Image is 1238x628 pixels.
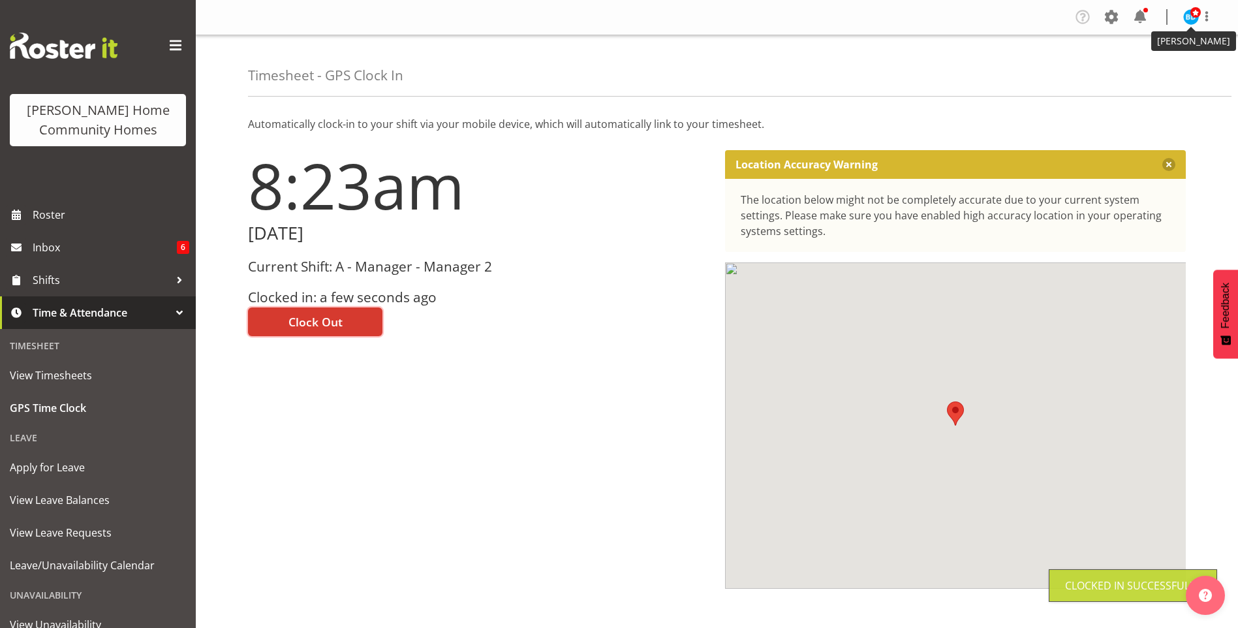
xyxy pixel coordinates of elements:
div: Timesheet [3,332,193,359]
span: Feedback [1220,283,1231,328]
a: GPS Time Clock [3,392,193,424]
div: Clocked in Successfully [1065,578,1201,593]
span: Apply for Leave [10,458,186,477]
span: Leave/Unavailability Calendar [10,556,186,575]
span: View Timesheets [10,366,186,385]
img: barbara-dunlop8515.jpg [1183,9,1199,25]
span: Time & Attendance [33,303,170,322]
span: Inbox [33,238,177,257]
h3: Clocked in: a few seconds ago [248,290,709,305]
p: Automatically clock-in to your shift via your mobile device, which will automatically link to you... [248,116,1186,132]
a: View Timesheets [3,359,193,392]
span: View Leave Requests [10,523,186,542]
h2: [DATE] [248,223,709,243]
h4: Timesheet - GPS Clock In [248,68,403,83]
span: View Leave Balances [10,490,186,510]
a: Apply for Leave [3,451,193,484]
span: 6 [177,241,189,254]
a: View Leave Requests [3,516,193,549]
a: View Leave Balances [3,484,193,516]
img: Rosterit website logo [10,33,117,59]
button: Feedback - Show survey [1213,270,1238,358]
span: Shifts [33,270,170,290]
h3: Current Shift: A - Manager - Manager 2 [248,259,709,274]
div: The location below might not be completely accurate due to your current system settings. Please m... [741,192,1171,239]
img: help-xxl-2.png [1199,589,1212,602]
div: [PERSON_NAME] Home Community Homes [23,101,173,140]
div: Leave [3,424,193,451]
h1: 8:23am [248,150,709,221]
span: Roster [33,205,189,225]
p: Location Accuracy Warning [735,158,878,171]
button: Clock Out [248,307,382,336]
a: Leave/Unavailability Calendar [3,549,193,582]
div: Unavailability [3,582,193,608]
button: Close message [1162,158,1175,171]
span: GPS Time Clock [10,398,186,418]
span: Clock Out [288,313,343,330]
